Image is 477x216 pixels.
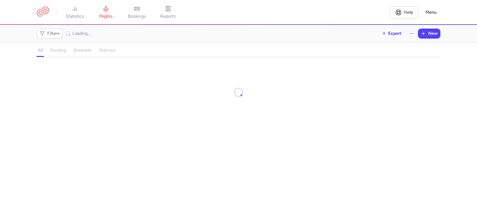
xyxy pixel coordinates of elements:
[128,14,146,19] span: bookings
[160,14,176,19] span: reports
[99,14,113,19] span: flights
[404,10,413,15] span: Help
[47,31,60,36] span: Filters
[121,6,152,19] a: bookings
[378,29,406,39] button: Export
[390,7,418,18] a: Help
[66,14,84,19] span: statistics
[37,29,62,38] button: Filters
[152,6,184,19] a: reports
[428,31,438,36] span: New
[37,7,49,18] a: CitizenPlane red outlined logo
[59,6,90,19] a: statistics
[418,29,440,38] button: New
[422,7,440,18] button: Menu
[90,6,121,19] a: flights
[72,31,90,36] span: Loading...
[388,31,402,36] span: Export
